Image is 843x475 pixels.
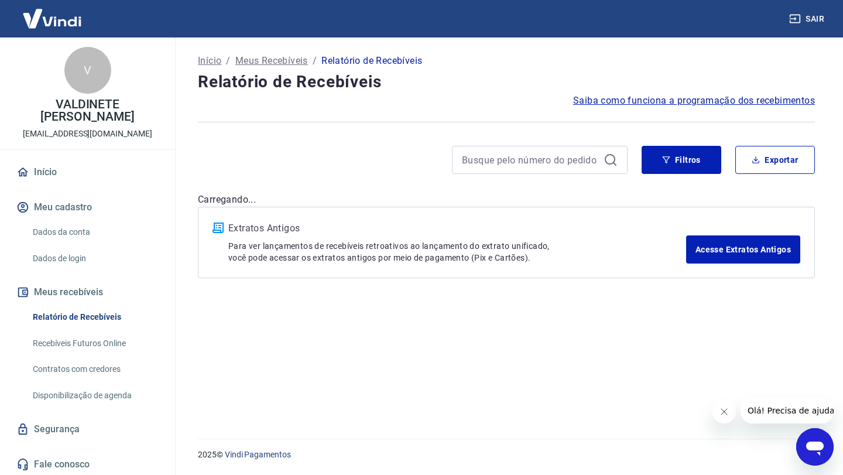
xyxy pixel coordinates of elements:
iframe: Mensagem da empresa [741,398,834,423]
p: 2025 © [198,449,815,461]
p: Relatório de Recebíveis [321,54,422,68]
a: Recebíveis Futuros Online [28,332,161,356]
p: VALDINETE [PERSON_NAME] [9,98,166,123]
a: Início [14,159,161,185]
a: Saiba como funciona a programação dos recebimentos [573,94,815,108]
iframe: Fechar mensagem [712,400,736,423]
img: ícone [213,223,224,233]
h4: Relatório de Recebíveis [198,70,815,94]
button: Meu cadastro [14,194,161,220]
p: Extratos Antigos [228,221,686,235]
div: V [64,47,111,94]
button: Meus recebíveis [14,279,161,305]
p: Para ver lançamentos de recebíveis retroativos ao lançamento do extrato unificado, você pode aces... [228,240,686,264]
a: Vindi Pagamentos [225,450,291,459]
a: Acesse Extratos Antigos [686,235,800,264]
iframe: Botão para abrir a janela de mensagens [796,428,834,466]
a: Início [198,54,221,68]
button: Filtros [642,146,721,174]
p: / [226,54,230,68]
a: Segurança [14,416,161,442]
input: Busque pelo número do pedido [462,151,599,169]
a: Contratos com credores [28,357,161,381]
a: Meus Recebíveis [235,54,308,68]
a: Dados de login [28,247,161,271]
p: [EMAIL_ADDRESS][DOMAIN_NAME] [23,128,152,140]
button: Exportar [735,146,815,174]
img: Vindi [14,1,90,36]
span: Olá! Precisa de ajuda? [7,8,98,18]
p: Carregando... [198,193,815,207]
a: Disponibilização de agenda [28,384,161,408]
p: / [313,54,317,68]
a: Relatório de Recebíveis [28,305,161,329]
button: Sair [787,8,829,30]
a: Dados da conta [28,220,161,244]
